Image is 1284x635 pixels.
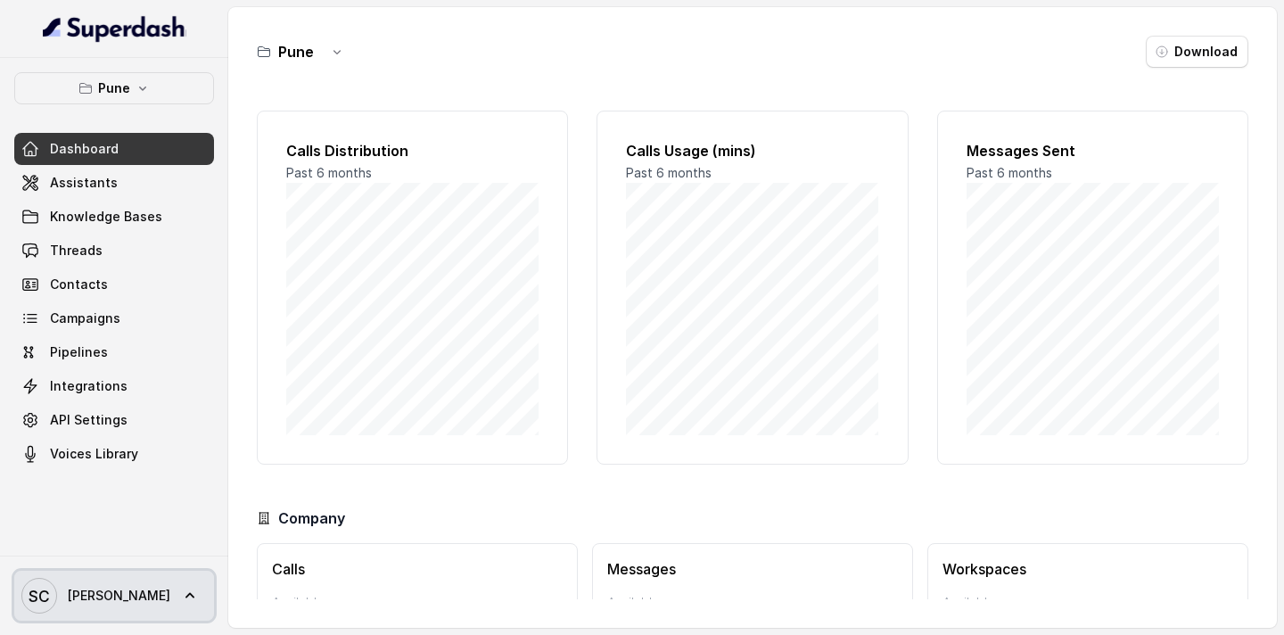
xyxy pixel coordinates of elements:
a: Contacts [14,268,214,301]
span: Campaigns [50,309,120,327]
span: Past 6 months [626,165,712,180]
span: Voices Library [50,445,138,463]
h2: Calls Distribution [286,140,539,161]
a: Threads [14,235,214,267]
p: Available [607,594,898,612]
span: Dashboard [50,140,119,158]
p: Available [942,594,1233,612]
a: Campaigns [14,302,214,334]
span: [PERSON_NAME] [68,587,170,605]
span: Knowledge Bases [50,208,162,226]
img: light.svg [43,14,186,43]
h3: Company [278,507,345,529]
span: Assistants [50,174,118,192]
p: Available [272,594,563,612]
a: Pipelines [14,336,214,368]
h2: Calls Usage (mins) [626,140,878,161]
span: Threads [50,242,103,260]
h2: Messages Sent [967,140,1219,161]
span: Integrations [50,377,128,395]
text: SC [29,587,50,606]
a: Voices Library [14,438,214,470]
p: Pune [98,78,130,99]
span: Pipelines [50,343,108,361]
a: Assistants [14,167,214,199]
h3: Messages [607,558,898,580]
h3: Calls [272,558,563,580]
span: Past 6 months [967,165,1052,180]
a: API Settings [14,404,214,436]
a: Knowledge Bases [14,201,214,233]
button: Pune [14,72,214,104]
span: Past 6 months [286,165,372,180]
a: Integrations [14,370,214,402]
span: API Settings [50,411,128,429]
h3: Workspaces [942,558,1233,580]
a: [PERSON_NAME] [14,571,214,621]
a: Dashboard [14,133,214,165]
h3: Pune [278,41,314,62]
button: Download [1146,36,1248,68]
span: Contacts [50,276,108,293]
